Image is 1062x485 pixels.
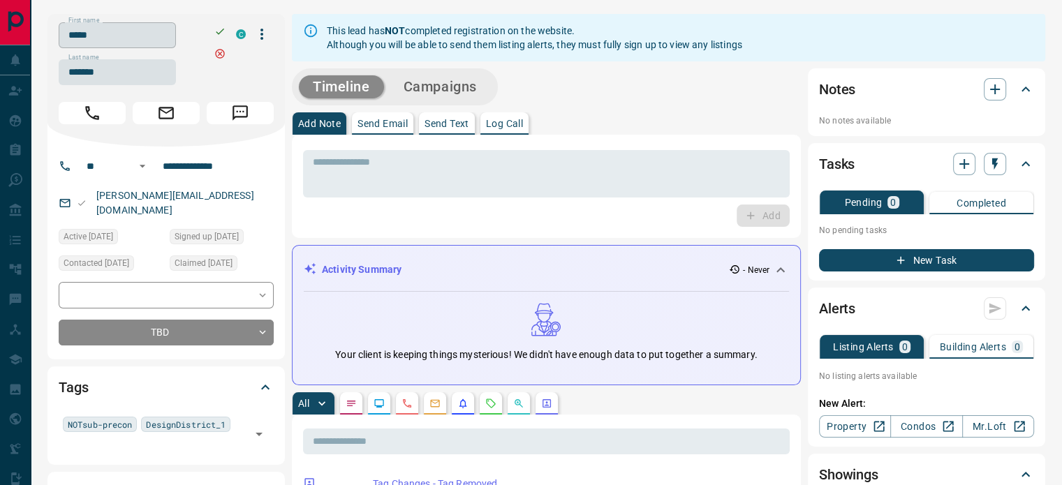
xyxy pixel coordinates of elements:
svg: Emails [429,398,441,409]
h2: Alerts [819,297,855,320]
p: Add Note [298,119,341,128]
span: Call [59,102,126,124]
p: Listing Alerts [833,342,894,352]
p: No pending tasks [819,220,1034,241]
p: Building Alerts [940,342,1006,352]
p: Completed [957,198,1006,208]
p: Activity Summary [322,262,401,277]
span: Signed up [DATE] [175,230,239,244]
div: condos.ca [236,29,246,39]
p: Send Email [357,119,408,128]
h2: Tags [59,376,88,398]
svg: Opportunities [513,398,524,409]
div: Tasks [819,147,1034,181]
p: 0 [1015,342,1020,352]
p: Send Text [425,119,469,128]
p: 0 [902,342,908,352]
div: Sun Apr 10 2022 [59,229,163,248]
a: [PERSON_NAME][EMAIL_ADDRESS][DOMAIN_NAME] [96,190,254,216]
svg: Notes [346,398,357,409]
span: DesignDistrict_1 [146,417,226,431]
span: Contacted [DATE] [64,256,129,270]
span: Message [207,102,274,124]
svg: Requests [485,398,496,409]
button: Open [134,158,151,174]
svg: Email Valid [77,198,87,208]
svg: Agent Actions [541,398,552,409]
svg: Calls [401,398,413,409]
span: Active [DATE] [64,230,113,244]
p: - Never [743,264,769,276]
p: Your client is keeping things mysterious! We didn't have enough data to put together a summary. [335,348,757,362]
p: All [298,398,309,408]
button: New Task [819,249,1034,271]
p: No notes available [819,114,1034,127]
p: Log Call [486,119,523,128]
h2: Notes [819,78,855,100]
p: 0 [890,197,896,207]
div: TBD [59,320,274,345]
a: Mr.Loft [962,415,1034,438]
div: Sun Apr 10 2022 [170,229,274,248]
label: Last name [68,53,99,62]
p: Pending [844,197,882,207]
button: Campaigns [390,75,491,98]
p: No listing alerts available [819,370,1034,382]
span: Claimed [DATE] [175,256,233,270]
div: This lead has completed registration on the website. Although you will be able to send them listi... [327,18,742,57]
div: Activity Summary- Never [304,257,789,283]
div: Notes [819,73,1034,106]
span: NOTsub-precon [68,417,132,431]
div: Tags [59,371,274,404]
a: Property [819,415,891,438]
strong: NOT [385,25,405,36]
a: Condos [890,415,962,438]
div: Alerts [819,292,1034,325]
label: First name [68,16,99,25]
h2: Tasks [819,153,855,175]
span: Email [133,102,200,124]
button: Open [249,424,269,444]
svg: Lead Browsing Activity [374,398,385,409]
button: Timeline [299,75,384,98]
div: Sun Apr 10 2022 [59,255,163,275]
div: Sun Apr 10 2022 [170,255,274,275]
p: New Alert: [819,396,1034,411]
svg: Listing Alerts [457,398,469,409]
